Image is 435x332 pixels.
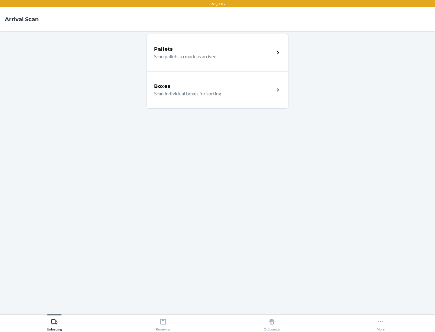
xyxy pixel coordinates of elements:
p: Scan pallets to mark as arrived [154,53,270,60]
button: Outbounds [217,314,326,331]
button: More [326,314,435,331]
p: TST_LOG [210,1,225,7]
div: Unloading [47,316,62,331]
div: More [377,316,385,331]
p: Scan individual boxes for sorting [154,90,270,97]
h5: Pallets [154,46,173,53]
button: Receiving [109,314,217,331]
h5: Boxes [154,83,171,90]
a: PalletsScan pallets to mark as arrived [147,34,288,71]
div: Outbounds [264,316,280,331]
a: BoxesScan individual boxes for sorting [147,71,288,109]
div: Receiving [156,316,170,331]
h4: Arrival Scan [5,15,39,23]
